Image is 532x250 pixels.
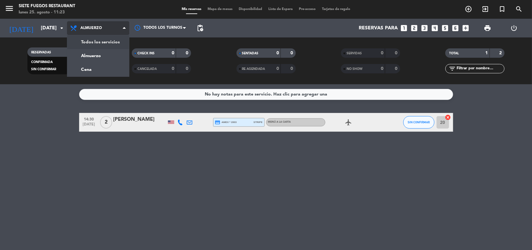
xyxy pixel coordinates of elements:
[456,65,504,72] input: Filtrar por nombre...
[81,122,97,130] span: [DATE]
[172,66,174,71] strong: 0
[265,7,296,11] span: Lista de Espera
[498,5,506,13] i: turned_in_not
[205,91,327,98] div: No hay notas para este servicio. Haz clic para agregar una
[462,24,470,32] i: add_box
[113,115,166,124] div: [PERSON_NAME]
[242,67,265,71] span: RE AGENDADA
[81,115,97,122] span: 14:30
[137,52,155,55] span: CHECK INS
[31,68,56,71] span: SIN CONFIRMAR
[421,24,429,32] i: looks_3
[452,24,460,32] i: looks_6
[19,9,75,16] div: lunes 25. agosto - 11:23
[80,26,102,30] span: Almuerzo
[403,116,434,129] button: SIN CONFIRMAR
[431,24,439,32] i: looks_4
[31,61,53,64] span: CONFIRMADA
[500,51,503,55] strong: 2
[395,51,399,55] strong: 0
[408,120,430,124] span: SIN CONFIRMAR
[5,4,14,15] button: menu
[345,119,352,126] i: airplanemode_active
[215,120,237,125] span: amex * 2003
[448,65,456,72] i: filter_list
[196,24,204,32] span: pending_actions
[254,120,263,124] span: stripe
[19,3,75,9] div: Siete Fuegos Restaurant
[486,51,488,55] strong: 1
[172,51,174,55] strong: 0
[242,52,259,55] span: SENTADAS
[215,120,221,125] i: credit_card
[445,114,451,120] i: cancel
[441,24,449,32] i: looks_5
[501,19,527,37] div: LOG OUT
[290,66,294,71] strong: 0
[347,52,362,55] span: SERVIDAS
[510,24,518,32] i: power_settings_new
[290,51,294,55] strong: 0
[276,66,279,71] strong: 0
[515,5,523,13] i: search
[31,51,51,54] span: RESERVADAS
[268,121,291,123] span: Menú a la carta
[359,25,398,31] span: Reservas para
[482,5,489,13] i: exit_to_app
[381,66,383,71] strong: 0
[296,7,319,11] span: Pre-acceso
[186,66,190,71] strong: 0
[395,66,399,71] strong: 0
[5,4,14,13] i: menu
[67,63,129,76] a: Cena
[179,7,204,11] span: Mis reservas
[319,7,353,11] span: Tarjetas de regalo
[100,116,112,129] span: 2
[276,51,279,55] strong: 0
[410,24,419,32] i: looks_two
[67,35,129,49] a: Todos los servicios
[137,67,157,71] span: CANCELADA
[465,5,472,13] i: add_circle_outline
[58,24,65,32] i: arrow_drop_down
[400,24,408,32] i: looks_one
[236,7,265,11] span: Disponibilidad
[204,7,236,11] span: Mapa de mesas
[484,24,491,32] span: print
[347,67,362,71] span: NO SHOW
[5,21,38,35] i: [DATE]
[67,49,129,63] a: Almuerzo
[449,52,459,55] span: TOTAL
[381,51,383,55] strong: 0
[186,51,190,55] strong: 0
